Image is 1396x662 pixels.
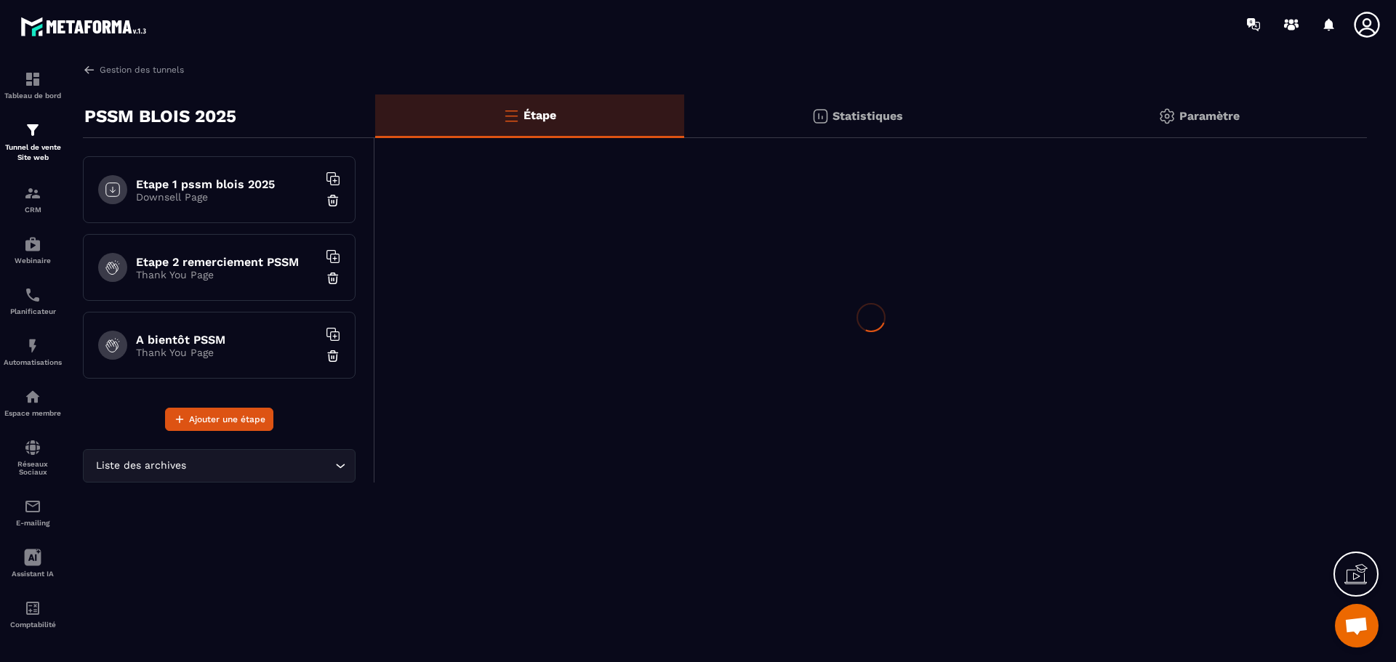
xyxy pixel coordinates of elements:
[1335,604,1379,647] div: Ouvrir le chat
[4,570,62,578] p: Assistant IA
[24,337,41,355] img: automations
[4,621,62,629] p: Comptabilité
[326,349,340,363] img: trash
[24,286,41,304] img: scheduler
[4,358,62,366] p: Automatisations
[136,347,318,358] p: Thank You Page
[136,255,318,269] h6: Etape 2 remerciement PSSM
[4,307,62,315] p: Planificateur
[24,185,41,202] img: formation
[1179,109,1240,123] p: Paramètre
[4,206,62,214] p: CRM
[136,177,318,191] h6: Etape 1 pssm blois 2025
[83,449,356,483] div: Search for option
[24,498,41,515] img: email
[4,92,62,100] p: Tableau de bord
[24,70,41,88] img: formation
[4,110,62,174] a: formationformationTunnel de vente Site web
[4,377,62,428] a: automationsautomationsEspace membre
[24,388,41,405] img: automations
[4,275,62,326] a: schedulerschedulerPlanificateur
[4,409,62,417] p: Espace membre
[4,428,62,487] a: social-networksocial-networkRéseaux Sociaux
[4,174,62,225] a: formationformationCRM
[4,142,62,163] p: Tunnel de vente Site web
[4,487,62,538] a: emailemailE-mailing
[4,589,62,639] a: accountantaccountantComptabilité
[502,107,520,124] img: bars-o.4a397970.svg
[24,121,41,139] img: formation
[24,439,41,456] img: social-network
[4,225,62,275] a: automationsautomationsWebinaire
[83,63,184,76] a: Gestion des tunnels
[4,257,62,265] p: Webinaire
[326,193,340,208] img: trash
[4,60,62,110] a: formationformationTableau de bord
[83,63,96,76] img: arrow
[92,458,189,474] span: Liste des archives
[189,458,332,474] input: Search for option
[523,108,556,122] p: Étape
[84,102,236,131] p: PSSM BLOIS 2025
[4,538,62,589] a: Assistant IA
[1158,108,1176,125] img: setting-gr.5f69749f.svg
[136,269,318,280] p: Thank You Page
[811,108,829,125] img: stats.20deebd0.svg
[165,408,273,431] button: Ajouter une étape
[833,109,903,123] p: Statistiques
[24,235,41,253] img: automations
[4,326,62,377] a: automationsautomationsAutomatisations
[24,600,41,617] img: accountant
[189,412,265,427] span: Ajouter une étape
[136,191,318,203] p: Downsell Page
[136,333,318,347] h6: A bientôt PSSM
[4,460,62,476] p: Réseaux Sociaux
[326,271,340,286] img: trash
[20,13,151,40] img: logo
[4,519,62,527] p: E-mailing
